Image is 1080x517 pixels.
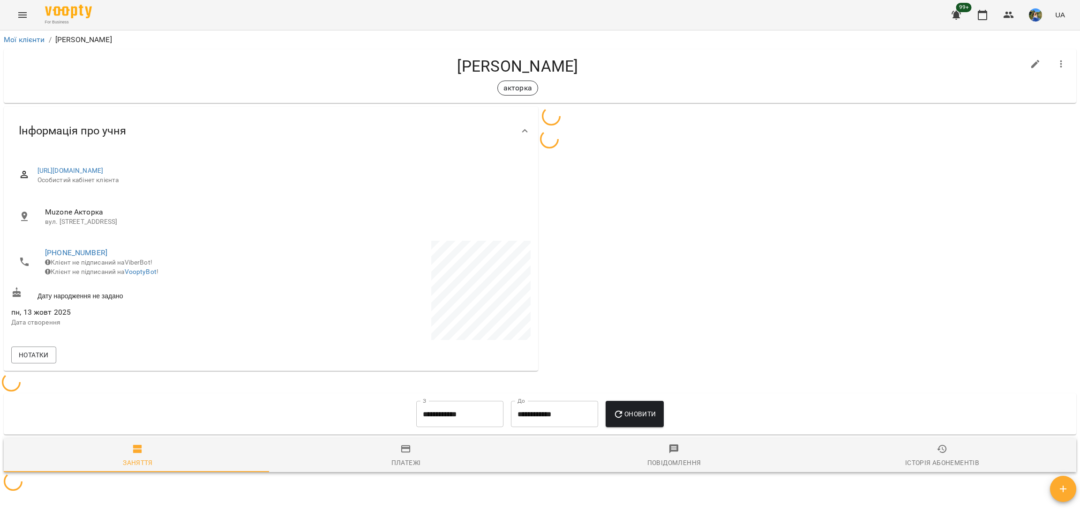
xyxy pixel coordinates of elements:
[9,285,271,303] div: Дату народження не задано
[37,167,104,174] a: [URL][DOMAIN_NAME]
[125,268,157,275] a: VooptyBot
[956,3,972,12] span: 99+
[55,34,112,45] p: [PERSON_NAME]
[37,176,523,185] span: Особистий кабінет клієнта
[1055,10,1065,20] span: UA
[45,207,523,218] span: Muzone Акторка
[45,217,523,227] p: вул. [STREET_ADDRESS]
[45,268,158,275] span: Клієнт не підписаний на !
[606,401,663,427] button: Оновити
[49,34,52,45] li: /
[45,5,92,18] img: Voopty Logo
[11,57,1024,76] h4: [PERSON_NAME]
[19,349,49,361] span: Нотатки
[647,457,701,468] div: Повідомлення
[1051,6,1069,23] button: UA
[4,107,538,155] div: Інформація про учня
[45,19,92,25] span: For Business
[1029,8,1042,22] img: 0fc4f9d522d3542c56c5d1a1096ba97a.jpg
[497,81,538,96] div: акторка
[19,124,126,138] span: Інформація про учня
[4,35,45,44] a: Мої клієнти
[503,82,532,94] p: акторка
[391,457,421,468] div: Платежі
[11,4,34,26] button: Menu
[45,248,107,257] a: [PHONE_NUMBER]
[4,34,1076,45] nav: breadcrumb
[45,258,152,266] span: Клієнт не підписаний на ViberBot!
[11,347,56,363] button: Нотатки
[11,318,269,327] p: Дата створення
[613,408,656,420] span: Оновити
[11,307,269,318] span: пн, 13 жовт 2025
[905,457,979,468] div: Історія абонементів
[123,457,153,468] div: Заняття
